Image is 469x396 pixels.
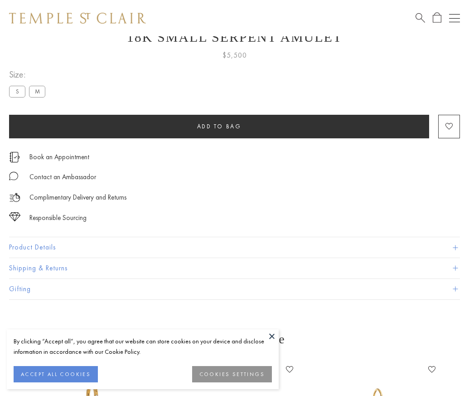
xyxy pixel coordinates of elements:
[29,86,45,97] label: M
[29,152,89,162] a: Book an Appointment
[9,29,460,45] h1: 18K Small Serpent Amulet
[9,192,20,203] img: icon_delivery.svg
[9,67,49,82] span: Size:
[29,212,87,224] div: Responsible Sourcing
[9,212,20,221] img: icon_sourcing.svg
[449,13,460,24] button: Open navigation
[14,336,272,357] div: By clicking “Accept all”, you agree that our website can store cookies on your device and disclos...
[9,152,20,162] img: icon_appointment.svg
[9,279,460,299] button: Gifting
[416,12,425,24] a: Search
[29,192,126,203] p: Complimentary Delivery and Returns
[192,366,272,382] button: COOKIES SETTINGS
[29,171,96,183] div: Contact an Ambassador
[9,171,18,181] img: MessageIcon-01_2.svg
[433,12,441,24] a: Open Shopping Bag
[9,258,460,279] button: Shipping & Returns
[9,115,429,138] button: Add to bag
[222,49,247,61] span: $5,500
[9,13,146,24] img: Temple St. Clair
[9,237,460,258] button: Product Details
[197,122,242,130] span: Add to bag
[9,86,25,97] label: S
[14,366,98,382] button: ACCEPT ALL COOKIES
